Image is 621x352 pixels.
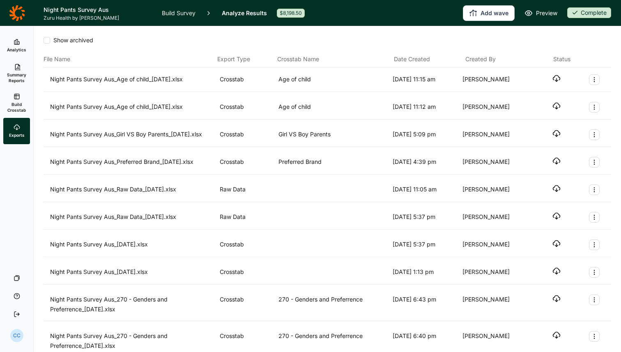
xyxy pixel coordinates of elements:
[465,54,534,64] div: Created By
[220,239,275,250] div: Crosstab
[589,294,600,305] button: Export Actions
[394,54,462,64] div: Date Created
[50,102,216,113] div: Night Pants Survey Aus_Age of child_[DATE].xlsx
[589,129,600,140] button: Export Actions
[393,74,459,85] div: [DATE] 11:15 am
[50,212,216,223] div: Night Pants Survey Aus_Raw Data_[DATE].xlsx
[462,102,529,113] div: [PERSON_NAME]
[278,129,389,140] div: Girl VS Boy Parents
[220,331,275,351] div: Crosstab
[589,331,600,342] button: Export Actions
[462,184,529,195] div: [PERSON_NAME]
[277,9,305,18] div: $8,198.50
[393,239,459,250] div: [DATE] 5:37 pm
[524,8,557,18] a: Preview
[220,184,275,195] div: Raw Data
[393,157,459,168] div: [DATE] 4:39 pm
[220,267,275,278] div: Crosstab
[462,267,529,278] div: [PERSON_NAME]
[463,5,515,21] button: Add wave
[589,74,600,85] button: Export Actions
[552,184,561,193] button: Download file
[462,74,529,85] div: [PERSON_NAME]
[589,102,600,113] button: Export Actions
[589,239,600,250] button: Export Actions
[220,212,275,223] div: Raw Data
[462,239,529,250] div: [PERSON_NAME]
[393,184,459,195] div: [DATE] 11:05 am
[7,47,26,53] span: Analytics
[536,8,557,18] span: Preview
[393,129,459,140] div: [DATE] 5:09 pm
[393,212,459,223] div: [DATE] 5:37 pm
[3,118,30,144] a: Exports
[552,74,561,83] button: Download file
[50,239,216,250] div: Night Pants Survey Aus_[DATE].xlsx
[462,212,529,223] div: [PERSON_NAME]
[589,267,600,278] button: Export Actions
[552,129,561,138] button: Download file
[50,331,216,351] div: Night Pants Survey Aus_270 - Genders and Preferrence_[DATE].xlsx
[278,157,389,168] div: Preferred Brand
[462,129,529,140] div: [PERSON_NAME]
[278,294,389,314] div: 270 - Genders and Preferrence
[393,294,459,314] div: [DATE] 6:43 pm
[462,331,529,351] div: [PERSON_NAME]
[277,54,391,64] div: Crosstab Name
[552,331,561,339] button: Download file
[589,157,600,168] button: Export Actions
[3,88,30,118] a: Build Crosstab
[552,294,561,303] button: Download file
[50,36,93,44] span: Show archived
[552,157,561,165] button: Download file
[50,129,216,140] div: Night Pants Survey Aus_Girl VS Boy Parents_[DATE].xlsx
[552,212,561,220] button: Download file
[278,74,389,85] div: Age of child
[217,54,274,64] div: Export Type
[44,54,214,64] div: File Name
[44,15,152,21] span: Zuru Health by [PERSON_NAME]
[10,329,23,342] div: CC
[567,7,611,19] button: Complete
[220,102,275,113] div: Crosstab
[7,72,27,83] span: Summary Reports
[278,331,389,351] div: 270 - Genders and Preferrence
[220,157,275,168] div: Crosstab
[393,331,459,351] div: [DATE] 6:40 pm
[50,157,216,168] div: Night Pants Survey Aus_Preferred Brand_[DATE].xlsx
[462,157,529,168] div: [PERSON_NAME]
[462,294,529,314] div: [PERSON_NAME]
[9,132,25,138] span: Exports
[393,267,459,278] div: [DATE] 1:13 pm
[589,184,600,195] button: Export Actions
[552,267,561,275] button: Download file
[393,102,459,113] div: [DATE] 11:12 am
[50,294,216,314] div: Night Pants Survey Aus_270 - Genders and Preferrence_[DATE].xlsx
[7,101,27,113] span: Build Crosstab
[552,102,561,110] button: Download file
[278,102,389,113] div: Age of child
[3,59,30,88] a: Summary Reports
[553,54,570,64] div: Status
[50,74,216,85] div: Night Pants Survey Aus_Age of child_[DATE].xlsx
[3,32,30,59] a: Analytics
[50,267,216,278] div: Night Pants Survey Aus_[DATE].xlsx
[220,74,275,85] div: Crosstab
[567,7,611,18] div: Complete
[50,184,216,195] div: Night Pants Survey Aus_Raw Data_[DATE].xlsx
[589,212,600,223] button: Export Actions
[220,294,275,314] div: Crosstab
[220,129,275,140] div: Crosstab
[44,5,152,15] h1: Night Pants Survey Aus
[552,239,561,248] button: Download file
